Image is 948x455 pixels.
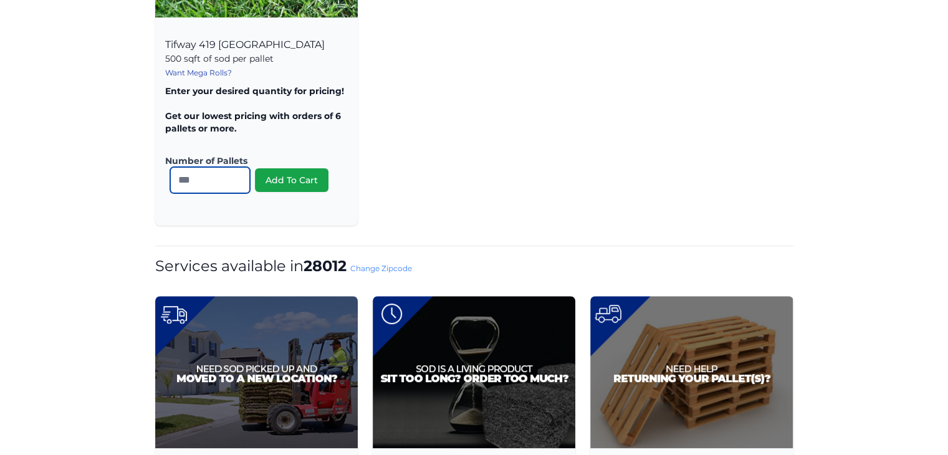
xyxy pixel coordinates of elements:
[165,85,348,135] p: Enter your desired quantity for pricing! Get our lowest pricing with orders of 6 pallets or more.
[155,296,358,448] img: Excess Sod Transfer Product Image
[373,296,575,448] img: Excess Sod Disposal Product Image
[255,168,328,192] button: Add To Cart
[304,257,347,275] strong: 28012
[165,155,338,167] label: Number of Pallets
[155,256,793,276] h1: Services available in
[155,25,358,226] div: Tifway 419 [GEOGRAPHIC_DATA]
[165,68,232,77] a: Want Mega Rolls?
[590,296,793,448] img: Pallet Pickup Product Image
[350,264,412,273] a: Change Zipcode
[165,52,348,65] p: 500 sqft of sod per pallet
